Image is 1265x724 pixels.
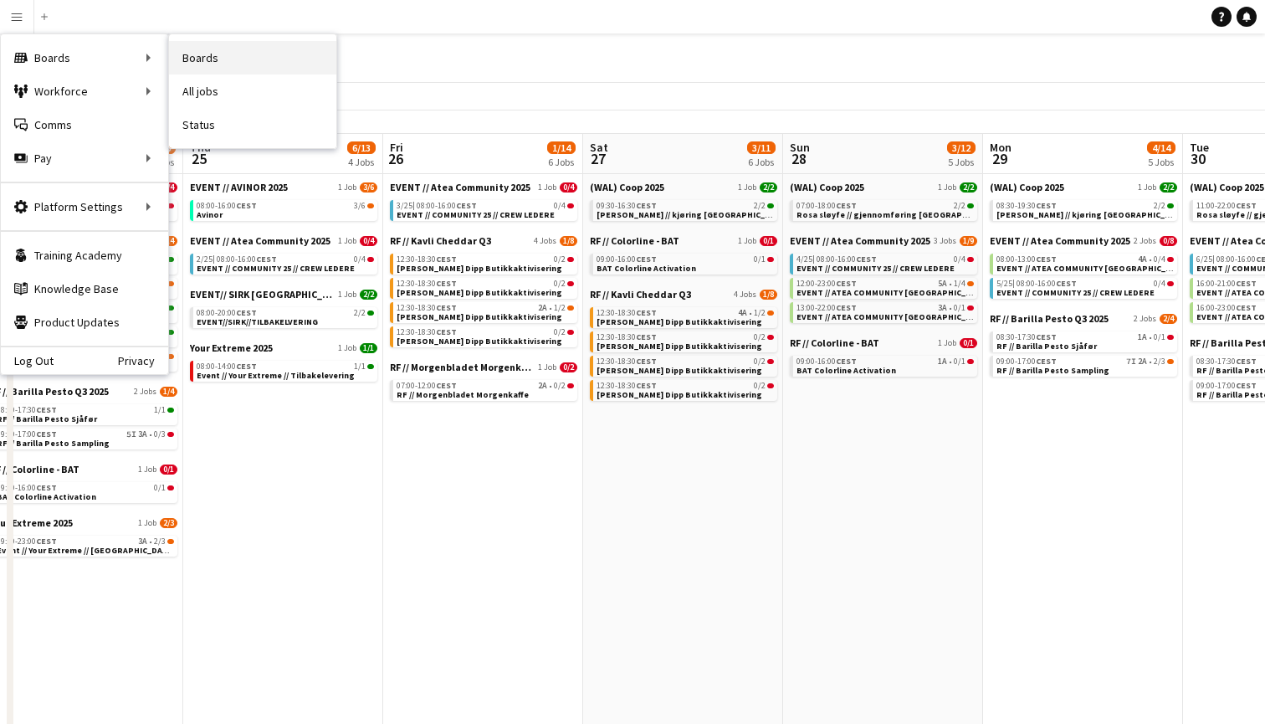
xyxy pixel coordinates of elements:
[597,209,879,220] span: Rosa sløyfe // kjøring Oslo - Trondheim
[1196,255,1215,264] span: 6/25
[796,304,857,312] span: 13:00-22:00
[1,272,168,306] a: Knowledge Base
[734,290,756,300] span: 4 Jobs
[597,356,774,375] a: 12:30-18:30CEST0/2[PERSON_NAME] Dipp Butikkaktivisering
[996,365,1109,376] span: RF // Barilla Pesto Sampling
[138,430,147,439] span: 3A
[856,254,877,264] span: CEST
[1138,255,1147,264] span: 4A
[996,331,1174,351] a: 08:30-17:30CEST1A•0/1RF // Barilla Pesto Sjåfør
[169,41,336,74] a: Boards
[190,234,330,247] span: EVENT // Atea Community 2025
[934,236,956,246] span: 3 Jobs
[996,278,1174,297] a: 5/25|08:00-16:00CEST0/4EVENT // COMMUNITY 25 // CREW LEDERE
[397,202,415,210] span: 3/25
[397,278,574,297] a: 12:30-18:30CEST0/2[PERSON_NAME] Dipp Butikkaktivisering
[996,287,1155,298] span: EVENT // COMMUNITY 25 // CREW LEDERE
[354,362,366,371] span: 1/1
[597,263,696,274] span: BAT Colorline Activation
[796,356,974,375] a: 09:00-16:00CEST1A•0/1BAT Colorline Activation
[597,357,657,366] span: 12:30-18:30
[790,336,879,349] span: RF // Colorline - BAT
[390,361,577,404] div: RF // Morgenbladet Morgenkaffe1 Job0/207:00-12:00CEST2A•0/2RF // Morgenbladet Morgenkaffe
[590,288,777,404] div: RF // Kavli Cheddar Q34 Jobs1/812:30-18:30CEST4A•1/2[PERSON_NAME] Dipp Butikkaktivisering12:30-18...
[790,181,977,234] div: (WAL) Coop 20251 Job2/207:00-18:00CEST2/2Rosa sløyfe // gjennomføring [GEOGRAPHIC_DATA]
[390,181,577,193] a: EVENT // Atea Community 20251 Job0/4
[836,278,857,289] span: CEST
[597,389,762,400] span: Kavli Cheddar Dipp Butikkaktivisering
[754,333,766,341] span: 0/2
[1236,302,1257,313] span: CEST
[796,278,974,297] a: 12:00-23:00CEST5A•1/4EVENT // ATEA COMMUNITY [GEOGRAPHIC_DATA] // EVENT CREW
[760,236,777,246] span: 0/1
[990,234,1177,247] a: EVENT // Atea Community 20252 Jobs0/8
[590,181,664,193] span: (WAL) Coop 2025
[538,182,556,193] span: 1 Job
[1160,236,1177,246] span: 0/8
[360,182,377,193] span: 3/6
[597,382,657,390] span: 12:30-18:30
[1196,280,1257,288] span: 16:00-21:00
[796,287,1048,298] span: EVENT // ATEA COMMUNITY TRONDHEIM // EVENT CREW
[36,482,57,493] span: CEST
[996,357,1174,366] div: •
[954,357,965,366] span: 0/1
[790,234,977,336] div: EVENT // Atea Community 20253 Jobs1/94/25|08:00-16:00CEST0/4EVENT // COMMUNITY 25 // CREW LEDERE1...
[790,336,977,349] a: RF // Colorline - BAT1 Job0/1
[938,182,956,193] span: 1 Job
[590,234,679,247] span: RF // Colorline - BAT
[1196,202,1257,210] span: 11:00-22:00
[790,234,977,247] a: EVENT // Atea Community 20253 Jobs1/9
[160,518,177,528] span: 2/3
[190,341,377,385] div: Your Extreme 20251 Job1/108:00-14:00CEST1/1Event // Your Extreme // Tilbakelevering
[197,209,223,220] span: Avinor
[817,255,877,264] span: 08:00-16:00
[397,302,574,321] a: 12:30-18:30CEST2A•1/2[PERSON_NAME] Dipp Butikkaktivisering
[960,236,977,246] span: 1/9
[197,309,257,317] span: 08:00-20:00
[197,307,374,326] a: 08:00-20:00CEST2/2EVENT//SIRK//TILBAKELVERING
[138,518,156,528] span: 1 Job
[597,380,774,399] a: 12:30-18:30CEST0/2[PERSON_NAME] Dipp Butikkaktivisering
[1,354,54,367] a: Log Out
[560,362,577,372] span: 0/2
[597,307,774,326] a: 12:30-18:30CEST4A•1/2[PERSON_NAME] Dipp Butikkaktivisering
[1154,280,1165,288] span: 0/4
[197,200,374,219] a: 08:00-16:00CEST3/6Avinor
[1236,278,1257,289] span: CEST
[134,387,156,397] span: 2 Jobs
[996,333,1057,341] span: 08:30-17:30
[1196,382,1257,390] span: 09:00-17:00
[190,288,377,341] div: EVENT// SIRK [GEOGRAPHIC_DATA]1 Job2/208:00-20:00CEST2/2EVENT//SIRK//TILBAKELVERING
[397,280,457,288] span: 12:30-18:30
[36,429,57,439] span: CEST
[213,254,215,264] span: |
[338,182,356,193] span: 1 Job
[990,234,1130,247] span: EVENT // Atea Community 2025
[790,336,977,380] div: RF // Colorline - BAT1 Job0/109:00-16:00CEST1A•0/1BAT Colorline Activation
[554,382,566,390] span: 0/2
[796,200,974,219] a: 07:00-18:00CEST2/2Rosa sløyfe // gjennomføring [GEOGRAPHIC_DATA]
[154,430,166,439] span: 0/3
[190,288,335,300] span: EVENT// SIRK NORGE
[397,304,457,312] span: 12:30-18:30
[390,361,535,373] span: RF // Morgenbladet Morgenkaffe
[597,331,774,351] a: 12:30-18:30CEST0/2[PERSON_NAME] Dipp Butikkaktivisering
[990,312,1177,325] a: RF // Barilla Pesto Q3 20252 Jobs2/4
[354,255,366,264] span: 0/4
[1056,278,1077,289] span: CEST
[390,234,577,361] div: RF // Kavli Cheddar Q34 Jobs1/812:30-18:30CEST0/2[PERSON_NAME] Dipp Butikkaktivisering12:30-18:30...
[560,182,577,193] span: 0/4
[590,288,777,300] a: RF // Kavli Cheddar Q34 Jobs1/8
[256,254,277,264] span: CEST
[397,304,574,312] div: •
[126,430,136,439] span: 5I
[236,200,257,211] span: CEST
[996,263,1248,274] span: EVENT // ATEA COMMUNITY TRONDHEIM // EVENT CREW
[338,343,356,353] span: 1 Job
[796,365,896,376] span: BAT Colorline Activation
[397,287,562,298] span: Kavli Cheddar Dipp Butikkaktivisering
[597,309,774,317] div: •
[960,338,977,348] span: 0/1
[190,234,377,288] div: EVENT // Atea Community 20251 Job0/42/25|08:00-16:00CEST0/4EVENT // COMMUNITY 25 // CREW LEDERE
